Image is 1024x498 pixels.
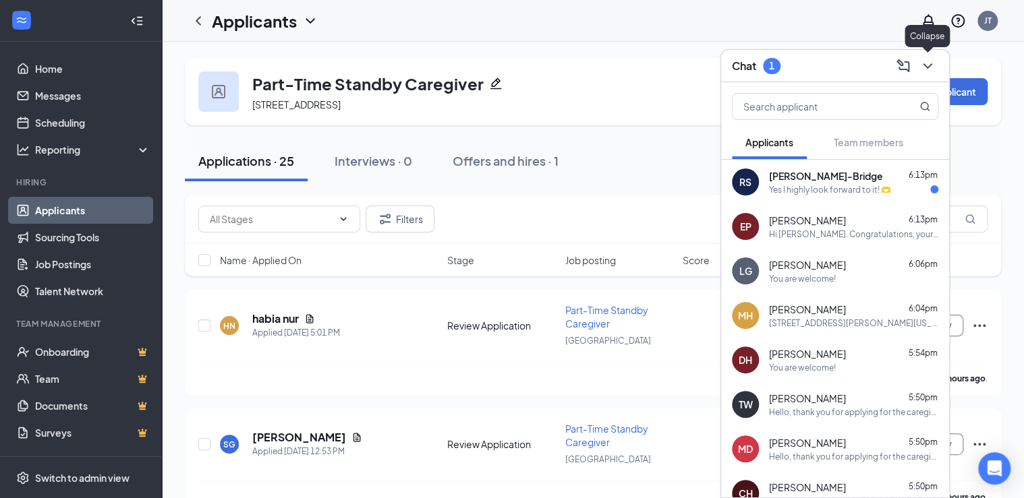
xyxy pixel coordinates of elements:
div: Hello, thank you for applying for the caregiver position. I’d like to reach out to see if you’re ... [769,451,938,462]
div: You are welcome! [769,273,836,284]
img: user icon [212,85,225,98]
b: 2 hours ago [941,373,986,383]
a: TeamCrown [35,365,150,392]
div: Reporting [35,143,151,156]
svg: ChevronDown [919,58,936,74]
span: 5:50pm [909,437,938,447]
span: Part-Time Standby Caregiver [565,304,648,330]
a: Home [35,55,150,82]
span: [PERSON_NAME] [769,436,846,449]
h3: Part-Time Standby Caregiver [252,72,484,95]
div: Interviews · 0 [335,152,412,169]
span: 5:54pm [909,348,938,358]
h3: Chat [732,59,756,73]
svg: Filter [377,211,393,227]
div: DH [739,353,752,367]
button: Filter Filters [366,206,434,232]
div: Yes I highly look forward to it! 🫶 [769,184,891,195]
div: JT [984,15,992,26]
a: OnboardingCrown [35,338,150,365]
svg: Pencil [489,77,503,90]
span: Team members [834,136,903,148]
div: Collapse [905,25,950,47]
span: [PERSON_NAME] [769,480,846,494]
span: 6:13pm [909,214,938,224]
a: Scheduling [35,109,150,136]
div: RS [739,175,751,189]
a: Sourcing Tools [35,224,150,251]
span: [PERSON_NAME] [769,303,846,316]
a: Job Postings [35,251,150,278]
div: Hiring [16,177,148,188]
div: Review Application [447,319,557,332]
span: 5:50pm [909,481,938,491]
svg: ChevronLeft [190,13,206,29]
div: Hi [PERSON_NAME]. Congratulations, your meeting with Home Helpers Home Care for Full-Time Schedul... [769,228,938,240]
span: [PERSON_NAME] [769,392,846,405]
svg: Document [351,432,362,443]
span: Applicants [745,136,793,148]
svg: Analysis [16,143,30,156]
span: [GEOGRAPHIC_DATA] [565,454,651,464]
button: ComposeMessage [892,55,914,77]
svg: MagnifyingGlass [965,214,975,224]
a: Talent Network [35,278,150,305]
a: Applicants [35,197,150,224]
svg: Document [304,313,315,324]
div: Offers and hires · 1 [453,152,559,169]
svg: Settings [16,471,30,485]
a: DocumentsCrown [35,392,150,419]
span: 6:04pm [909,303,938,313]
span: Name · Applied On [220,253,302,267]
svg: WorkstreamLogo [15,13,28,27]
div: [STREET_ADDRESS][PERSON_NAME][US_STATE]. We are located upstairs from the Allstate Insurance office. [769,317,938,329]
svg: ChevronDown [302,13,318,29]
span: [PERSON_NAME]-Bridge [769,169,883,183]
div: Applied [DATE] 12:53 PM [252,445,362,458]
div: Review Application [447,437,557,451]
div: Switch to admin view [35,471,130,485]
span: [PERSON_NAME] [769,258,846,272]
svg: Notifications [920,13,936,29]
div: Team Management [16,318,148,330]
span: [STREET_ADDRESS] [252,98,341,111]
div: TW [739,398,753,411]
div: 1 [769,60,774,71]
svg: Collapse [130,14,144,28]
span: Score [683,253,710,267]
div: SG [223,439,235,450]
span: Stage [447,253,474,267]
a: SurveysCrown [35,419,150,446]
div: You are welcome! [769,362,836,373]
div: Hello, thank you for applying for the caregiver position. I’d like to reach out to see if you’re ... [769,406,938,418]
svg: MagnifyingGlass [919,101,930,112]
span: Job posting [565,253,616,267]
span: 5:50pm [909,392,938,402]
div: MH [738,309,753,322]
svg: QuestionInfo [950,13,966,29]
div: Applications · 25 [198,152,294,169]
svg: Ellipses [971,317,988,334]
span: Part-Time Standby Caregiver [565,423,648,448]
span: 6:06pm [909,259,938,269]
a: Messages [35,82,150,109]
h5: [PERSON_NAME] [252,430,346,445]
h5: habia nur [252,311,299,326]
svg: ComposeMessage [895,58,911,74]
h1: Applicants [212,9,297,32]
div: MD [738,442,753,456]
span: [PERSON_NAME] [769,347,846,361]
span: [GEOGRAPHIC_DATA] [565,336,651,346]
button: ChevronDown [917,55,938,77]
span: 6:13pm [909,170,938,180]
input: All Stages [210,212,333,226]
input: Search applicant [733,94,892,119]
span: [PERSON_NAME] [769,214,846,227]
div: Applied [DATE] 5:01 PM [252,326,340,340]
svg: ChevronDown [338,214,349,224]
div: Open Intercom Messenger [978,452,1011,485]
svg: Ellipses [971,436,988,452]
div: HN [223,320,235,332]
div: EP [740,220,751,233]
